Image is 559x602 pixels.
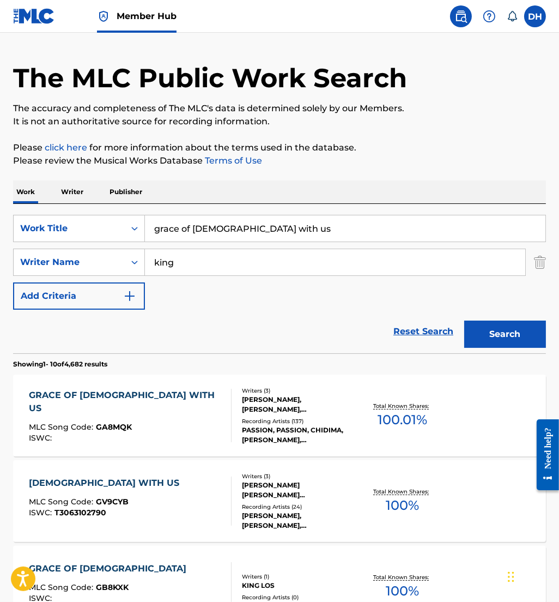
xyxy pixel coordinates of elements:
[13,359,107,369] p: Showing 1 - 10 of 4,682 results
[58,180,87,203] p: Writer
[534,249,546,276] img: Delete Criterion
[123,290,136,303] img: 9d2ae6d4665cec9f34b9.svg
[478,5,500,27] div: Help
[13,460,546,542] a: [DEMOGRAPHIC_DATA] WITH USMLC Song Code:GV9CYBISWC:T3063102790Writers (3)[PERSON_NAME] [PERSON_NA...
[13,62,407,94] h1: The MLC Public Work Search
[386,581,419,601] span: 100 %
[386,496,419,515] span: 100 %
[450,5,472,27] a: Public Search
[242,472,358,480] div: Writers ( 3 )
[373,487,432,496] p: Total Known Shares:
[13,215,546,353] form: Search Form
[20,256,118,269] div: Writer Name
[524,5,546,27] div: User Menu
[242,395,358,414] div: [PERSON_NAME], [PERSON_NAME], [PERSON_NAME] [PERSON_NAME]
[13,141,546,154] p: Please for more information about the terms used in the database.
[29,422,96,432] span: MLC Song Code :
[388,320,459,344] a: Reset Search
[96,582,129,592] span: GB8KXK
[242,387,358,395] div: Writers ( 3 )
[20,222,118,235] div: Work Title
[106,180,145,203] p: Publisher
[242,425,358,445] div: PASSION, PASSION, CHIDIMA, [PERSON_NAME], [PERSON_NAME], PASSION, PASSION,CHIDIMA, PASSION
[373,402,432,410] p: Total Known Shares:
[13,375,546,456] a: GRACE OF [DEMOGRAPHIC_DATA] WITH USMLC Song Code:GA8MQKISWC:Writers (3)[PERSON_NAME], [PERSON_NAM...
[96,497,129,507] span: GV9CYB
[29,508,54,517] span: ISWC :
[242,573,358,581] div: Writers ( 1 )
[242,511,358,531] div: [PERSON_NAME], [PERSON_NAME], [PERSON_NAME], [PERSON_NAME], [PERSON_NAME]
[507,11,518,22] div: Notifications
[505,550,559,602] iframe: Chat Widget
[29,497,96,507] span: MLC Song Code :
[378,410,427,430] span: 100.01 %
[96,422,132,432] span: GA8MQK
[45,142,87,153] a: click here
[203,155,262,166] a: Terms of Use
[373,573,432,581] p: Total Known Shares:
[528,411,559,499] iframe: Resource Center
[29,433,54,443] span: ISWC :
[13,154,546,167] p: Please review the Musical Works Database
[242,581,358,591] div: KING LOS
[483,10,496,23] img: help
[97,10,110,23] img: Top Rightsholder
[13,8,55,24] img: MLC Logo
[508,561,514,593] div: Drag
[13,102,546,115] p: The accuracy and completeness of The MLC's data is determined solely by our Members.
[29,562,192,575] div: GRACE OF [DEMOGRAPHIC_DATA]
[13,115,546,128] p: It is not an authoritative source for recording information.
[242,480,358,500] div: [PERSON_NAME] [PERSON_NAME] [PERSON_NAME], [PERSON_NAME]
[242,593,358,601] div: Recording Artists ( 0 )
[454,10,467,23] img: search
[29,389,222,415] div: GRACE OF [DEMOGRAPHIC_DATA] WITH US
[54,508,106,517] span: T3063102790
[13,180,38,203] p: Work
[464,321,546,348] button: Search
[242,503,358,511] div: Recording Artists ( 24 )
[242,417,358,425] div: Recording Artists ( 137 )
[29,582,96,592] span: MLC Song Code :
[29,477,185,490] div: [DEMOGRAPHIC_DATA] WITH US
[13,282,145,310] button: Add Criteria
[117,10,177,22] span: Member Hub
